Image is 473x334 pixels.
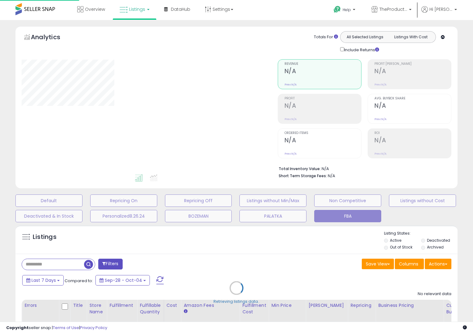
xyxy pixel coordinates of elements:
span: Avg. Buybox Share [374,97,451,100]
button: FBA [314,210,381,222]
h2: N/A [285,102,361,111]
h2: N/A [285,68,361,76]
span: Listings [129,6,145,12]
a: Help [329,1,361,20]
span: Revenue [285,62,361,66]
div: Include Returns [336,46,386,53]
span: Hi [PERSON_NAME] [429,6,453,12]
span: N/A [328,173,335,179]
div: Retrieving listings data.. [213,299,260,304]
small: Prev: N/A [374,152,386,156]
div: seller snap | | [6,325,107,331]
small: Prev: N/A [374,83,386,86]
strong: Copyright [6,325,29,331]
li: N/A [279,165,447,172]
span: Profit [PERSON_NAME] [374,62,451,66]
span: TheProductHaven [379,6,407,12]
span: Help [343,7,351,12]
button: Repricing Off [165,194,232,207]
h2: N/A [285,137,361,145]
small: Prev: N/A [285,117,297,121]
span: DataHub [171,6,190,12]
button: BOZEMAN [165,210,232,222]
span: Profit [285,97,361,100]
small: Prev: N/A [374,117,386,121]
button: Deactivated & In Stock [15,210,82,222]
button: Listings without Cost [389,194,456,207]
span: ROI [374,132,451,135]
i: Get Help [333,6,341,13]
span: Ordered Items [285,132,361,135]
b: Short Term Storage Fees: [279,173,327,178]
button: Listings With Cost [388,33,434,41]
button: Repricing On [90,194,157,207]
h2: N/A [374,102,451,111]
button: Non Competitive [314,194,381,207]
small: Prev: N/A [285,83,297,86]
h2: N/A [374,137,451,145]
span: Overview [85,6,105,12]
button: All Selected Listings [342,33,388,41]
a: Hi [PERSON_NAME] [421,6,457,20]
button: PALATKA [239,210,306,222]
button: Default [15,194,82,207]
h2: N/A [374,68,451,76]
div: Totals For [314,34,338,40]
b: Total Inventory Value: [279,166,321,171]
small: Prev: N/A [285,152,297,156]
button: Listings without Min/Max [239,194,306,207]
h5: Analytics [31,33,72,43]
button: Personalized8.26.24 [90,210,157,222]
